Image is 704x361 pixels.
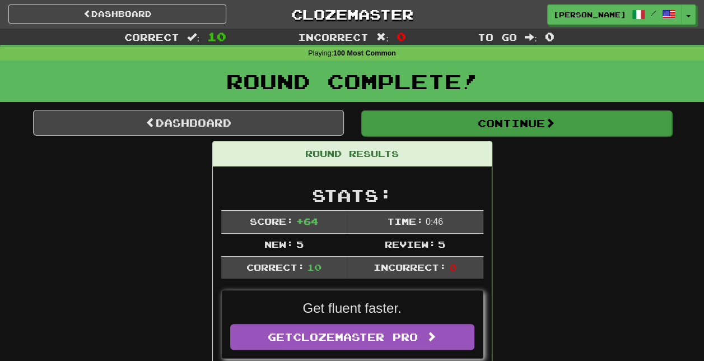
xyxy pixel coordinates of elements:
span: 10 [207,30,226,43]
span: To go [478,31,517,43]
span: : [376,33,389,42]
span: 0 [545,30,554,43]
span: 5 [438,239,445,249]
span: 5 [296,239,303,249]
a: Dashboard [8,4,226,24]
span: : [525,33,537,42]
span: Time: [386,216,423,226]
p: Get fluent faster. [230,299,474,318]
a: GetClozemaster Pro [230,324,474,350]
span: / [651,9,656,17]
span: Incorrect: [374,262,446,272]
span: Correct [124,31,179,43]
span: Correct: [246,262,304,272]
span: 10 [307,262,321,272]
a: Dashboard [33,110,344,136]
span: Score: [250,216,293,226]
span: 0 [397,30,406,43]
h2: Stats: [221,186,483,205]
div: Round Results [213,142,492,166]
span: 0 [449,262,456,272]
span: Clozemaster Pro [293,331,418,343]
a: [PERSON_NAME] / [547,4,682,25]
h1: Round Complete! [4,70,700,92]
span: New: [264,239,293,249]
strong: 100 Most Common [333,49,396,57]
button: Continue [361,110,672,136]
span: + 64 [296,216,318,226]
span: : [187,33,199,42]
a: Clozemaster [243,4,461,24]
span: [PERSON_NAME] [553,10,626,20]
span: Incorrect [298,31,369,43]
span: 0 : 46 [426,217,443,226]
span: Review: [384,239,435,249]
